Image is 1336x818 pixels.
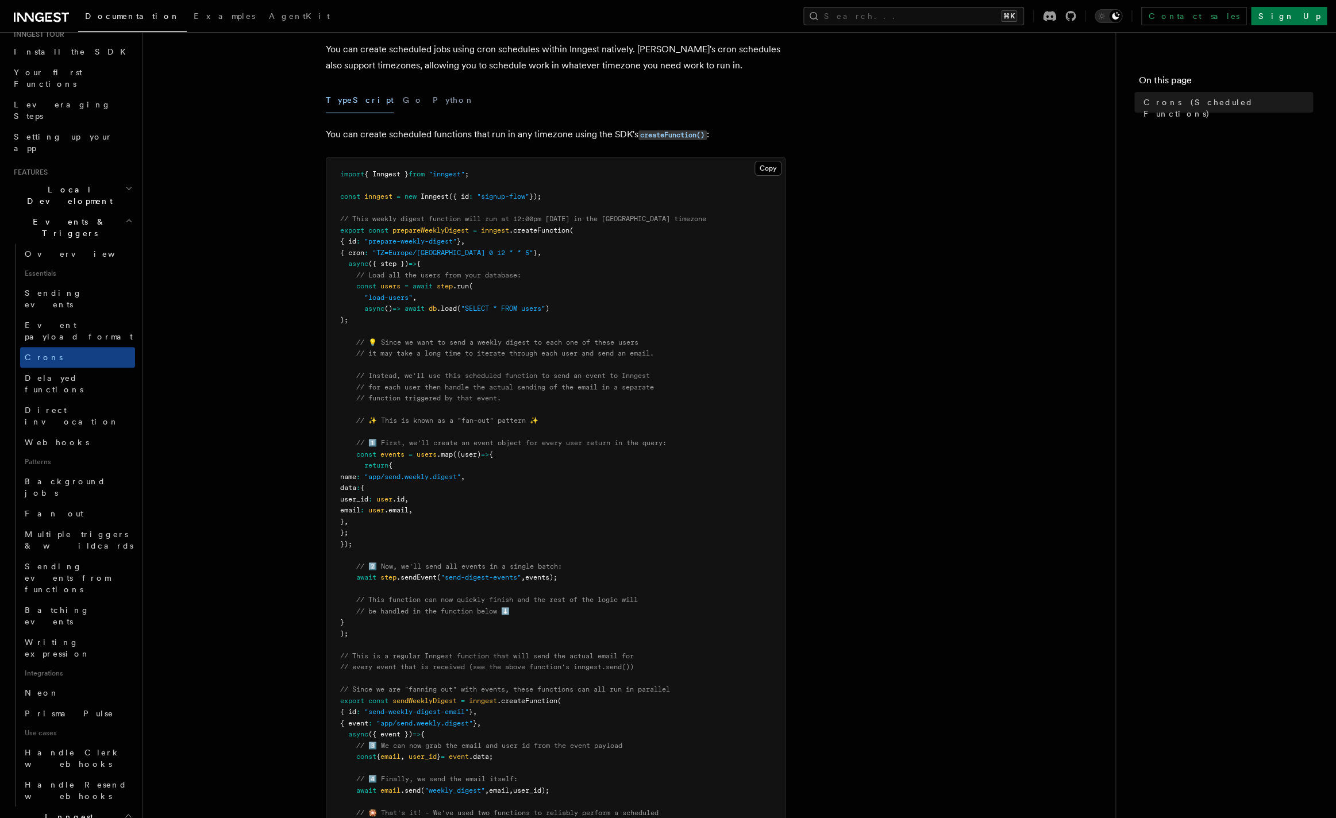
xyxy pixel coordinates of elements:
span: name [340,473,356,481]
a: Sending events [20,283,135,315]
span: "load-users" [364,294,413,302]
span: // This weekly digest function will run at 12:00pm [DATE] in the [GEOGRAPHIC_DATA] timezone [340,215,706,223]
span: ( [457,304,461,312]
button: Search...⌘K [803,7,1024,25]
a: Fan out [20,503,135,524]
a: Crons [20,347,135,368]
span: .data; [469,753,493,761]
span: step [437,282,453,290]
span: : [368,495,372,503]
span: .createFunction [509,226,569,234]
span: email [340,506,360,514]
kbd: ⌘K [1001,10,1017,22]
span: Sending events [25,288,82,309]
span: = [461,697,465,705]
span: email [380,786,401,794]
span: "send-weekly-digest-email" [364,708,469,716]
span: user [368,506,384,514]
span: = [396,192,401,200]
span: : [360,506,364,514]
span: Use cases [20,724,135,742]
span: }); [340,540,352,548]
span: "signup-flow" [477,192,529,200]
span: "weekly_digest" [425,786,485,794]
span: user_id [409,753,437,761]
span: , [537,249,541,257]
a: Documentation [78,3,187,32]
span: : [469,192,473,200]
span: // 4️⃣ Finally, we send the email itself: [356,775,518,783]
span: : [356,473,360,481]
span: user_id [340,495,368,503]
span: .sendEvent [396,573,437,581]
p: You can create scheduled functions that run in any timezone using the SDK's : [326,126,786,143]
span: } [533,249,537,257]
span: } [340,618,344,626]
span: Sending events from functions [25,562,110,594]
a: Multiple triggers & wildcards [20,524,135,556]
span: .send [401,786,421,794]
a: Batching events [20,600,135,632]
a: Prisma Pulse [20,703,135,724]
span: await [356,573,376,581]
span: .load [437,304,457,312]
span: , [461,473,465,481]
span: // Load all the users from your database: [356,271,521,279]
span: "inngest" [429,170,465,178]
button: Events & Triggers [9,211,135,244]
span: Event payload format [25,321,133,341]
span: , [473,708,477,716]
a: Examples [187,3,262,31]
a: Overview [20,244,135,264]
span: , [405,495,409,503]
a: AgentKit [262,3,337,31]
span: , [409,506,413,514]
span: = [473,226,477,234]
button: Toggle dark mode [1095,9,1122,23]
span: : [364,249,368,257]
span: } [437,753,441,761]
p: You can create scheduled jobs using cron schedules within Inngest natively. [PERSON_NAME]'s cron ... [326,41,786,74]
span: Patterns [20,453,135,471]
code: createFunction() [638,130,707,140]
span: from [409,170,425,178]
span: ({ id [449,192,469,200]
span: } [340,518,344,526]
span: // This is a regular Inngest function that will send the actual email for [340,652,634,660]
span: { id [340,708,356,716]
span: : [368,719,372,727]
span: Batching events [25,605,90,626]
span: Essentials [20,264,135,283]
span: // 💡 Since we want to send a weekly digest to each one of these users [356,338,638,346]
button: Local Development [9,179,135,211]
span: ( [437,573,441,581]
span: , [509,786,513,794]
span: const [368,697,388,705]
span: ; [465,170,469,178]
span: : [356,237,360,245]
a: Background jobs [20,471,135,503]
span: // 2️⃣ Now, we'll send all events in a single batch: [356,562,562,570]
span: { id [340,237,356,245]
span: const [356,282,376,290]
span: ); [340,630,348,638]
span: // Instead, we'll use this scheduled function to send an event to Inngest [356,372,650,380]
span: Inngest tour [9,30,64,39]
span: event [449,753,469,761]
span: export [340,697,364,705]
span: Neon [25,688,59,697]
span: user [376,495,392,503]
span: } [469,708,473,716]
span: async [348,730,368,738]
span: // This function can now quickly finish and the rest of the logic will [356,596,638,604]
span: Install the SDK [14,47,133,56]
a: Your first Functions [9,62,135,94]
span: "app/send.weekly.digest" [364,473,461,481]
span: ({ step }) [368,260,409,268]
a: Event payload format [20,315,135,347]
span: // 🎇 That's it! - We've used two functions to reliably perform a scheduled [356,809,659,817]
span: , [401,753,405,761]
span: email [489,786,509,794]
span: = [405,282,409,290]
span: sendWeeklyDigest [392,697,457,705]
